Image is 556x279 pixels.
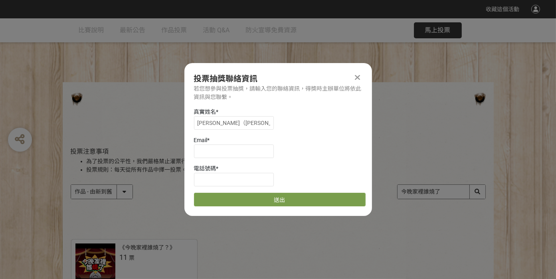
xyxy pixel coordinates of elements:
[194,165,216,172] span: 電話號碼
[87,166,486,174] li: 投票規則：每天從所有作品中擇一投票。
[71,148,109,155] span: 投票注意事項
[194,85,362,101] div: 若您想參與投票抽獎，請輸入您的聯絡資訊，得獎時主辦單位將依此資訊與您聯繫。
[203,26,230,34] span: 活動 Q&A
[246,18,297,42] a: 防火宣導免費資源
[194,193,366,206] button: 送出
[246,26,297,34] span: 防火宣導免費資源
[119,243,175,252] div: 《今晚家裡誰燒了？》
[119,253,127,261] span: 11
[414,22,462,38] button: 馬上投票
[120,18,146,42] a: 最新公告
[120,26,146,34] span: 最新公告
[194,137,208,143] span: Email
[203,18,230,42] a: 活動 Q&A
[194,109,216,115] span: 真實姓名
[79,26,104,34] span: 比賽說明
[194,73,362,85] div: 投票抽獎聯絡資訊
[79,18,104,42] a: 比賽說明
[425,26,451,34] span: 馬上投票
[486,6,519,12] span: 收藏這個活動
[162,18,187,42] a: 作品投票
[129,255,135,261] span: 票
[71,136,486,146] h1: 投票列表
[398,185,485,199] input: 搜尋作品
[87,157,486,166] li: 為了投票的公平性，我們嚴格禁止灌票行為，所有投票者皆需經過 LINE 登入認證。
[162,26,187,34] span: 作品投票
